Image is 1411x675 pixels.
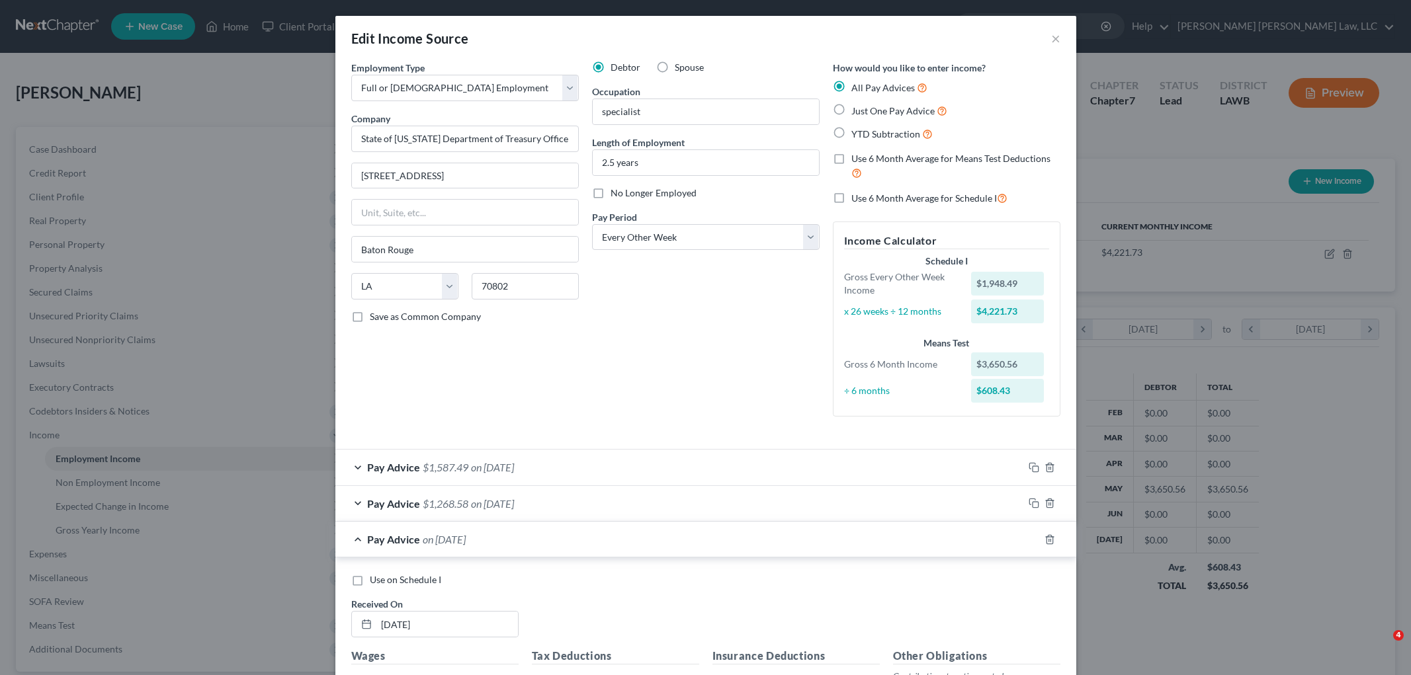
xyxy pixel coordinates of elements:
[837,358,965,371] div: Gross 6 Month Income
[376,612,518,637] input: MM/DD/YYYY
[971,379,1044,403] div: $608.43
[471,497,514,510] span: on [DATE]
[423,497,468,510] span: $1,268.58
[351,29,469,48] div: Edit Income Source
[351,598,403,610] span: Received On
[971,299,1044,323] div: $4,221.73
[592,212,637,223] span: Pay Period
[471,461,514,473] span: on [DATE]
[712,648,880,664] h5: Insurance Deductions
[675,61,704,73] span: Spouse
[833,61,986,75] label: How would you like to enter income?
[844,255,1049,268] div: Schedule I
[1366,630,1398,662] iframe: Intercom live chat
[611,187,697,198] span: No Longer Employed
[893,648,1060,664] h5: Other Obligations
[367,533,420,545] span: Pay Advice
[370,574,441,585] span: Use on Schedule I
[472,273,579,299] input: Enter zip...
[1393,630,1404,641] span: 4
[837,384,965,397] div: ÷ 6 months
[851,153,1050,164] span: Use 6 Month Average for Means Test Deductions
[851,192,997,204] span: Use 6 Month Average for Schedule I
[351,648,519,664] h5: Wages
[367,461,420,473] span: Pay Advice
[837,305,965,318] div: x 26 weeks ÷ 12 months
[971,272,1044,296] div: $1,948.49
[352,200,578,225] input: Unit, Suite, etc...
[351,113,390,124] span: Company
[837,270,965,297] div: Gross Every Other Week Income
[851,128,920,139] span: YTD Subtraction
[851,82,915,93] span: All Pay Advices
[351,62,425,73] span: Employment Type
[844,337,1049,350] div: Means Test
[1051,30,1060,46] button: ×
[844,233,1049,249] h5: Income Calculator
[351,126,579,152] input: Search company by name...
[611,61,640,73] span: Debtor
[593,99,819,124] input: --
[971,352,1044,376] div: $3,650.56
[532,648,699,664] h5: Tax Deductions
[367,497,420,510] span: Pay Advice
[851,105,935,116] span: Just One Pay Advice
[370,311,481,322] span: Save as Common Company
[352,163,578,188] input: Enter address...
[423,461,468,473] span: $1,587.49
[592,136,685,149] label: Length of Employment
[592,85,640,99] label: Occupation
[593,150,819,175] input: ex: 2 years
[423,533,466,545] span: on [DATE]
[352,237,578,262] input: Enter city...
